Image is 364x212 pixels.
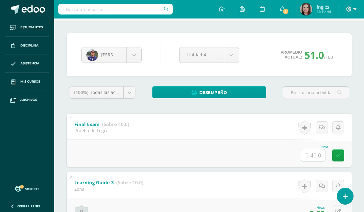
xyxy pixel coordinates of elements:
span: Mis cursos [20,79,40,84]
a: Disciplina [5,37,49,55]
a: Soporte [7,184,47,193]
a: (100%)Todas las actividades de esta unidad [69,87,135,98]
span: Todas las actividades de esta unidad [90,89,167,95]
span: Soporte [25,187,39,191]
strong: (Sobre 40.0) [102,121,129,127]
img: 6a92937415c03a776ff4e81ebccfe25f.png [86,49,98,61]
span: 51.0 [304,48,324,62]
strong: (Sobre 10.0) [116,179,143,185]
b: Learning Guide 3 [74,179,114,185]
span: [PERSON_NAME] [101,52,136,58]
span: Disciplina [20,43,39,48]
span: Cerrar panel [17,204,41,208]
input: Busca un usuario... [58,4,173,14]
span: Estudiantes [20,25,43,30]
span: /100 [324,54,333,60]
a: Asistencia [5,55,49,73]
span: (100%) [74,89,89,95]
span: Mi Perfil [317,9,331,14]
span: Promedio actual: [281,50,302,60]
span: 1 [282,8,289,15]
span: Asistencia [20,61,39,66]
input: 0-40.0 [301,149,325,161]
a: Estudiantes [5,18,49,37]
a: Desempeño [152,86,266,98]
a: [PERSON_NAME] [82,47,141,63]
input: Buscar una actividad aquí... [283,87,349,99]
a: Mis cursos [5,73,49,91]
div: Nota [301,145,328,149]
span: Desempeño [199,87,227,98]
b: Final Exam [74,121,100,127]
img: e03ec1ec303510e8e6f60bf4728ca3bf.png [300,3,312,15]
div: Prueba de Logro [74,128,129,133]
a: Unidad 4 [180,47,239,63]
div: Zona [74,186,143,192]
span: Archivos [20,97,37,102]
a: Final Exam (Sobre 40.0) [74,120,129,129]
span: Inglés [317,4,331,10]
a: Archivos [5,91,49,109]
span: Unidad 4 [187,47,216,62]
div: Nota: [310,205,325,210]
a: Learning Guide 3 (Sobre 10.0) [74,178,143,188]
